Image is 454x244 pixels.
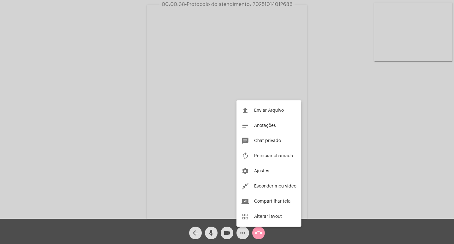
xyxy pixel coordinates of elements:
span: Alterar layout [254,214,282,219]
span: Chat privado [254,139,281,143]
mat-icon: notes [242,122,249,129]
mat-icon: autorenew [242,152,249,160]
mat-icon: chat [242,137,249,145]
span: Anotações [254,123,276,128]
mat-icon: settings [242,167,249,175]
mat-icon: grid_view [242,213,249,220]
span: Ajustes [254,169,269,173]
mat-icon: screen_share [242,198,249,205]
span: Esconder meu vídeo [254,184,296,188]
span: Compartilhar tela [254,199,291,204]
span: Enviar Arquivo [254,108,284,113]
mat-icon: file_upload [242,107,249,114]
span: Reiniciar chamada [254,154,293,158]
mat-icon: close_fullscreen [242,182,249,190]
